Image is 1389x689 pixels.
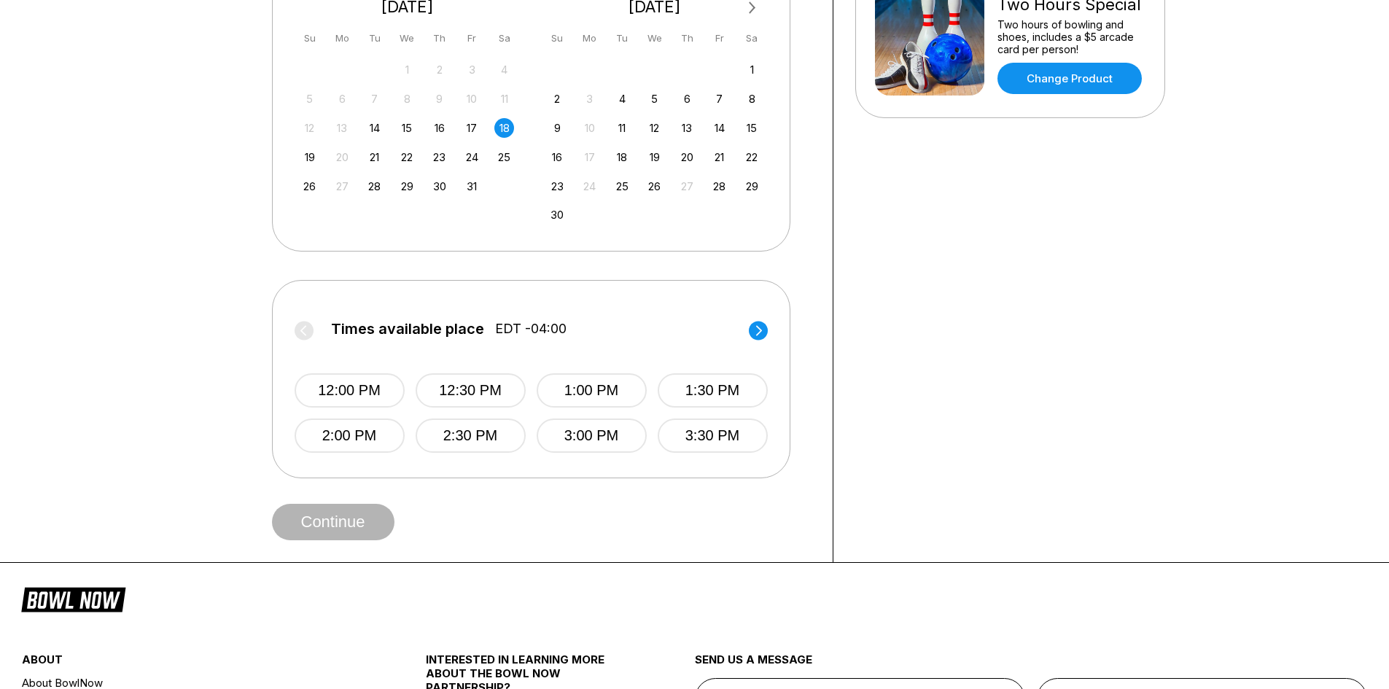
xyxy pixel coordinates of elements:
[742,60,762,79] div: Choose Saturday, November 1st, 2025
[997,63,1142,94] a: Change Product
[365,28,384,48] div: Tu
[397,89,417,109] div: Not available Wednesday, October 8th, 2025
[462,60,482,79] div: Not available Friday, October 3rd, 2025
[397,176,417,196] div: Choose Wednesday, October 29th, 2025
[612,28,632,48] div: Tu
[397,60,417,79] div: Not available Wednesday, October 1st, 2025
[709,89,729,109] div: Choose Friday, November 7th, 2025
[548,176,567,196] div: Choose Sunday, November 23rd, 2025
[300,118,319,138] div: Not available Sunday, October 12th, 2025
[709,118,729,138] div: Choose Friday, November 14th, 2025
[300,176,319,196] div: Choose Sunday, October 26th, 2025
[332,28,352,48] div: Mo
[416,419,526,453] button: 2:30 PM
[677,147,697,167] div: Choose Thursday, November 20th, 2025
[300,147,319,167] div: Choose Sunday, October 19th, 2025
[709,28,729,48] div: Fr
[548,205,567,225] div: Choose Sunday, November 30th, 2025
[494,118,514,138] div: Choose Saturday, October 18th, 2025
[416,373,526,408] button: 12:30 PM
[545,58,764,225] div: month 2025-11
[429,89,449,109] div: Not available Thursday, October 9th, 2025
[295,419,405,453] button: 2:00 PM
[537,373,647,408] button: 1:00 PM
[709,176,729,196] div: Choose Friday, November 28th, 2025
[331,321,484,337] span: Times available place
[22,653,358,674] div: about
[429,28,449,48] div: Th
[548,147,567,167] div: Choose Sunday, November 16th, 2025
[365,176,384,196] div: Choose Tuesday, October 28th, 2025
[295,373,405,408] button: 12:00 PM
[462,118,482,138] div: Choose Friday, October 17th, 2025
[462,28,482,48] div: Fr
[645,147,664,167] div: Choose Wednesday, November 19th, 2025
[548,118,567,138] div: Choose Sunday, November 9th, 2025
[548,28,567,48] div: Su
[742,28,762,48] div: Sa
[397,118,417,138] div: Choose Wednesday, October 15th, 2025
[580,176,599,196] div: Not available Monday, November 24th, 2025
[365,118,384,138] div: Choose Tuesday, October 14th, 2025
[429,118,449,138] div: Choose Thursday, October 16th, 2025
[548,89,567,109] div: Choose Sunday, November 2nd, 2025
[645,118,664,138] div: Choose Wednesday, November 12th, 2025
[580,118,599,138] div: Not available Monday, November 10th, 2025
[332,89,352,109] div: Not available Monday, October 6th, 2025
[612,89,632,109] div: Choose Tuesday, November 4th, 2025
[580,147,599,167] div: Not available Monday, November 17th, 2025
[462,176,482,196] div: Choose Friday, October 31st, 2025
[462,89,482,109] div: Not available Friday, October 10th, 2025
[332,118,352,138] div: Not available Monday, October 13th, 2025
[397,147,417,167] div: Choose Wednesday, October 22nd, 2025
[580,89,599,109] div: Not available Monday, November 3rd, 2025
[429,147,449,167] div: Choose Thursday, October 23rd, 2025
[677,28,697,48] div: Th
[300,89,319,109] div: Not available Sunday, October 5th, 2025
[365,147,384,167] div: Choose Tuesday, October 21st, 2025
[612,176,632,196] div: Choose Tuesday, November 25th, 2025
[742,147,762,167] div: Choose Saturday, November 22nd, 2025
[494,89,514,109] div: Not available Saturday, October 11th, 2025
[645,28,664,48] div: We
[537,419,647,453] button: 3:00 PM
[462,147,482,167] div: Choose Friday, October 24th, 2025
[429,60,449,79] div: Not available Thursday, October 2nd, 2025
[580,28,599,48] div: Mo
[332,147,352,167] div: Not available Monday, October 20th, 2025
[695,653,1368,678] div: send us a message
[742,89,762,109] div: Choose Saturday, November 8th, 2025
[332,176,352,196] div: Not available Monday, October 27th, 2025
[494,28,514,48] div: Sa
[397,28,417,48] div: We
[658,419,768,453] button: 3:30 PM
[429,176,449,196] div: Choose Thursday, October 30th, 2025
[742,118,762,138] div: Choose Saturday, November 15th, 2025
[677,176,697,196] div: Not available Thursday, November 27th, 2025
[495,321,567,337] span: EDT -04:00
[300,28,319,48] div: Su
[645,89,664,109] div: Choose Wednesday, November 5th, 2025
[658,373,768,408] button: 1:30 PM
[677,89,697,109] div: Choose Thursday, November 6th, 2025
[298,58,517,196] div: month 2025-10
[677,118,697,138] div: Choose Thursday, November 13th, 2025
[645,176,664,196] div: Choose Wednesday, November 26th, 2025
[612,118,632,138] div: Choose Tuesday, November 11th, 2025
[709,147,729,167] div: Choose Friday, November 21st, 2025
[494,60,514,79] div: Not available Saturday, October 4th, 2025
[365,89,384,109] div: Not available Tuesday, October 7th, 2025
[997,18,1145,55] div: Two hours of bowling and shoes, includes a $5 arcade card per person!
[494,147,514,167] div: Choose Saturday, October 25th, 2025
[742,176,762,196] div: Choose Saturday, November 29th, 2025
[612,147,632,167] div: Choose Tuesday, November 18th, 2025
